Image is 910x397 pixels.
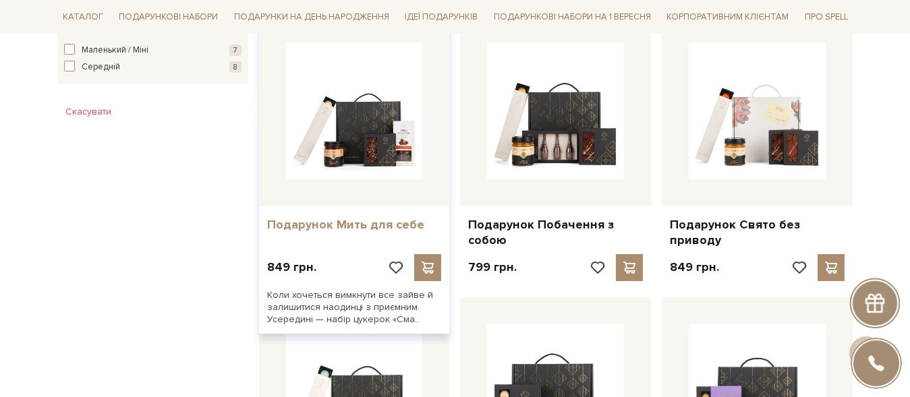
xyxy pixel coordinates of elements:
[82,44,148,57] span: Маленький / Міні
[799,7,853,28] span: Про Spell
[468,217,643,249] a: Подарунок Побачення з собою
[82,61,120,74] span: Середній
[670,217,845,249] a: Подарунок Свято без приводу
[259,281,450,334] div: Коли хочеться вимкнути все зайве й залишитися наодинці з приємним. Усередині — набір цукерок «Сма..
[64,61,241,74] button: Середній 8
[57,101,119,123] button: Скасувати
[267,217,442,233] a: Подарунок Мить для себе
[468,259,517,275] p: 799 грн.
[488,5,656,28] a: Подарункові набори на 1 Вересня
[229,61,241,73] span: 8
[113,7,223,28] span: Подарункові набори
[670,259,719,275] p: 849 грн.
[64,44,241,57] button: Маленький / Міні 7
[229,44,241,56] span: 7
[399,7,483,28] span: Ідеї подарунків
[267,259,316,275] p: 849 грн.
[661,5,794,28] a: Корпоративним клієнтам
[229,7,395,28] span: Подарунки на День народження
[57,7,109,28] span: Каталог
